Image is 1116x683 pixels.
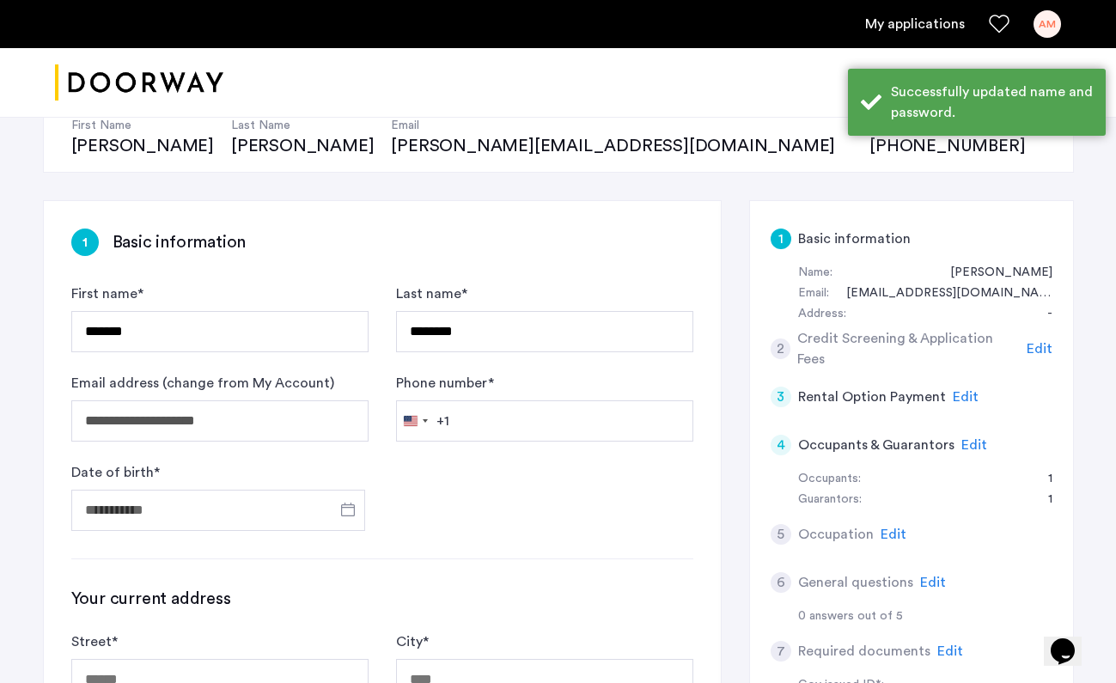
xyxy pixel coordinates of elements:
[797,328,1020,369] h5: Credit Screening & Application Fees
[1034,10,1061,38] div: AM
[1044,614,1099,666] iframe: chat widget
[71,631,118,652] label: Street *
[397,401,449,441] button: Selected country
[71,462,160,483] label: Date of birth *
[391,134,852,158] div: [PERSON_NAME][EMAIL_ADDRESS][DOMAIN_NAME]
[71,134,214,158] div: [PERSON_NAME]
[881,527,906,541] span: Edit
[798,263,832,284] div: Name:
[391,117,852,134] h4: Email
[961,438,987,452] span: Edit
[771,387,791,407] div: 3
[113,230,247,254] h3: Basic information
[771,524,791,545] div: 5
[338,499,358,520] button: Open calendar
[937,644,963,658] span: Edit
[55,51,223,115] a: Cazamio logo
[869,134,1025,158] div: [PHONE_NUMBER]
[396,284,467,304] label: Last name *
[920,576,946,589] span: Edit
[71,587,693,611] h3: Your current address
[771,572,791,593] div: 6
[798,641,930,662] h5: Required documents
[798,435,954,455] h5: Occupants & Guarantors
[798,607,1052,627] div: 0 answers out of 5
[71,284,143,304] label: First name *
[55,51,223,115] img: logo
[865,14,965,34] a: My application
[798,572,913,593] h5: General questions
[231,117,374,134] h4: Last Name
[1030,304,1052,325] div: -
[771,338,791,359] div: 2
[798,490,862,510] div: Guarantors:
[891,82,1093,123] div: Successfully updated name and password.
[1031,490,1052,510] div: 1
[798,284,829,304] div: Email:
[71,229,99,256] div: 1
[798,469,861,490] div: Occupants:
[933,263,1052,284] div: Arianna Menendez
[798,387,946,407] h5: Rental Option Payment
[771,229,791,249] div: 1
[798,304,846,325] div: Address:
[1031,469,1052,490] div: 1
[798,524,874,545] h5: Occupation
[953,390,979,404] span: Edit
[771,641,791,662] div: 7
[71,117,214,134] h4: First Name
[231,134,374,158] div: [PERSON_NAME]
[396,373,494,393] label: Phone number *
[829,284,1052,304] div: ariannam772@gmail.com
[798,229,911,249] h5: Basic information
[71,373,334,393] label: Email address (change from My Account)
[1027,342,1052,356] span: Edit
[989,14,1009,34] a: Favorites
[436,411,449,431] div: +1
[396,631,429,652] label: City *
[771,435,791,455] div: 4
